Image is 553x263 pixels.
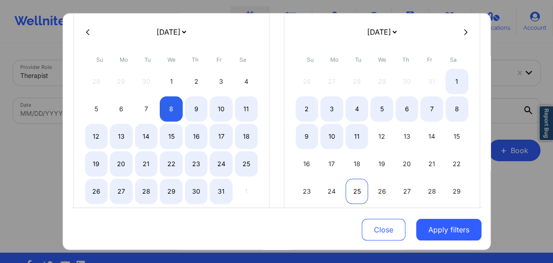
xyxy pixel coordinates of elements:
[210,179,233,204] div: Fri Oct 31 2025
[370,179,393,204] div: Wed Nov 26 2025
[144,56,151,63] abbr: Tuesday
[427,56,432,63] abbr: Friday
[185,179,208,204] div: Thu Oct 30 2025
[346,179,369,204] div: Tue Nov 25 2025
[110,151,133,177] div: Mon Oct 20 2025
[396,179,418,204] div: Thu Nov 27 2025
[370,151,393,177] div: Wed Nov 19 2025
[370,96,393,122] div: Wed Nov 05 2025
[160,179,183,204] div: Wed Oct 29 2025
[320,124,343,149] div: Mon Nov 10 2025
[210,96,233,122] div: Fri Oct 10 2025
[396,96,418,122] div: Thu Nov 06 2025
[420,179,443,204] div: Fri Nov 28 2025
[120,56,128,63] abbr: Monday
[416,219,481,240] button: Apply filters
[420,96,443,122] div: Fri Nov 07 2025
[160,96,183,122] div: Wed Oct 08 2025
[110,124,133,149] div: Mon Oct 13 2025
[445,124,468,149] div: Sat Nov 15 2025
[210,151,233,177] div: Fri Oct 24 2025
[185,96,208,122] div: Thu Oct 09 2025
[110,179,133,204] div: Mon Oct 27 2025
[396,124,418,149] div: Thu Nov 13 2025
[185,69,208,94] div: Thu Oct 02 2025
[355,56,361,63] abbr: Tuesday
[370,124,393,149] div: Wed Nov 12 2025
[96,56,103,63] abbr: Sunday
[216,56,222,63] abbr: Friday
[320,96,343,122] div: Mon Nov 03 2025
[362,219,405,240] button: Close
[396,151,418,177] div: Thu Nov 20 2025
[445,69,468,94] div: Sat Nov 01 2025
[307,56,314,63] abbr: Sunday
[378,56,386,63] abbr: Wednesday
[346,124,369,149] div: Tue Nov 11 2025
[235,69,258,94] div: Sat Oct 04 2025
[320,179,343,204] div: Mon Nov 24 2025
[235,96,258,122] div: Sat Oct 11 2025
[296,96,319,122] div: Sun Nov 02 2025
[296,151,319,177] div: Sun Nov 16 2025
[185,124,208,149] div: Thu Oct 16 2025
[160,151,183,177] div: Wed Oct 22 2025
[185,151,208,177] div: Thu Oct 23 2025
[85,124,108,149] div: Sun Oct 12 2025
[210,69,233,94] div: Fri Oct 03 2025
[235,124,258,149] div: Sat Oct 18 2025
[135,96,158,122] div: Tue Oct 07 2025
[445,151,468,177] div: Sat Nov 22 2025
[296,179,319,204] div: Sun Nov 23 2025
[85,151,108,177] div: Sun Oct 19 2025
[235,151,258,177] div: Sat Oct 25 2025
[402,56,409,63] abbr: Thursday
[167,56,175,63] abbr: Wednesday
[192,56,198,63] abbr: Thursday
[320,151,343,177] div: Mon Nov 17 2025
[160,124,183,149] div: Wed Oct 15 2025
[210,124,233,149] div: Fri Oct 17 2025
[160,69,183,94] div: Wed Oct 01 2025
[445,179,468,204] div: Sat Nov 29 2025
[85,179,108,204] div: Sun Oct 26 2025
[296,206,319,231] div: Sun Nov 30 2025
[346,96,369,122] div: Tue Nov 04 2025
[420,124,443,149] div: Fri Nov 14 2025
[135,151,158,177] div: Tue Oct 21 2025
[346,151,369,177] div: Tue Nov 18 2025
[330,56,338,63] abbr: Monday
[445,96,468,122] div: Sat Nov 08 2025
[450,56,457,63] abbr: Saturday
[420,151,443,177] div: Fri Nov 21 2025
[135,179,158,204] div: Tue Oct 28 2025
[296,124,319,149] div: Sun Nov 09 2025
[135,124,158,149] div: Tue Oct 14 2025
[239,56,246,63] abbr: Saturday
[110,96,133,122] div: Mon Oct 06 2025
[85,96,108,122] div: Sun Oct 05 2025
